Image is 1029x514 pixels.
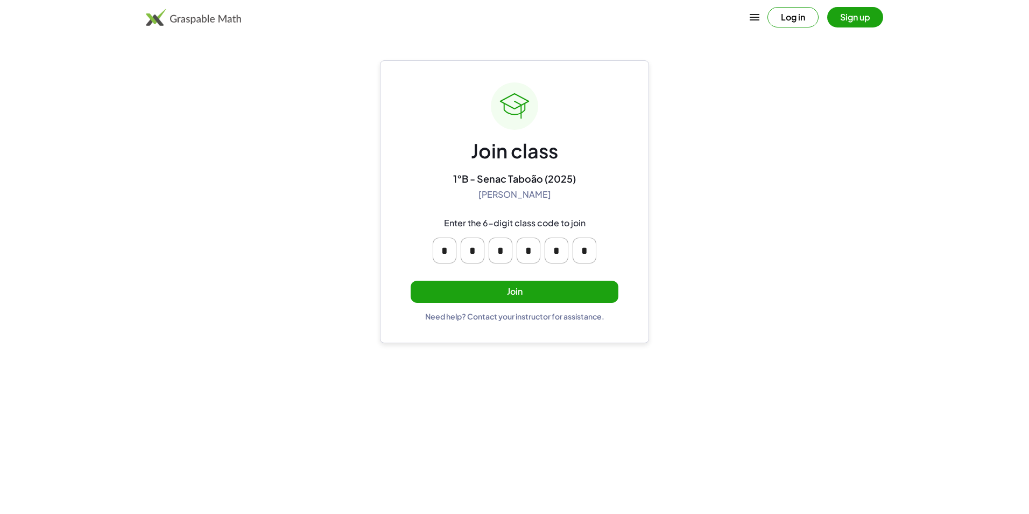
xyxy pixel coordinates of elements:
input: Please enter OTP character 6 [573,238,596,263]
input: Please enter OTP character 2 [461,238,484,263]
button: Sign up [827,7,883,27]
div: [PERSON_NAME] [478,189,551,200]
input: Please enter OTP character 1 [433,238,456,263]
input: Please enter OTP character 4 [517,238,540,263]
input: Please enter OTP character 5 [545,238,568,263]
div: Enter the 6-digit class code to join [444,218,586,229]
button: Log in [767,7,819,27]
div: 1°B - Senac Taboão (2025) [453,172,576,185]
div: Need help? Contact your instructor for assistance. [425,311,604,321]
input: Please enter OTP character 3 [489,238,512,263]
div: Join class [471,138,558,164]
button: Join [411,281,618,303]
